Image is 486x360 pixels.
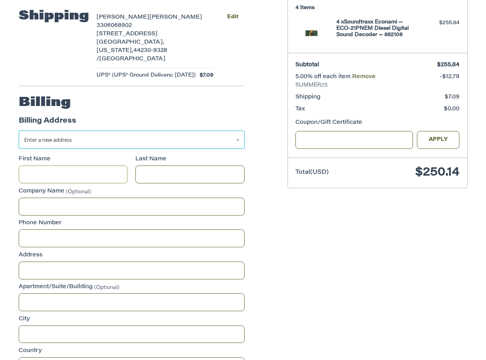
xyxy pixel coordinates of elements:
[96,71,196,79] span: UPS® (UPS® Ground Delivers: [DATE])
[96,40,164,45] span: [GEOGRAPHIC_DATA],
[440,74,459,80] span: -$12.79
[19,251,245,260] label: Address
[19,131,245,149] a: Enter or select a different address
[19,155,128,164] label: First Name
[415,167,459,179] span: $250.14
[24,136,72,143] span: Enter a new address
[19,95,71,111] h2: Billing
[295,62,319,68] span: Subtotal
[352,74,376,80] a: Remove
[96,48,167,62] span: 44230-9328 /
[418,19,459,27] div: $255.84
[94,285,120,290] small: (Optional)
[149,15,202,20] span: [PERSON_NAME]
[445,94,459,100] span: $7.09
[336,19,417,39] h4: 4 x Soundtraxx Econami ~ ECO-21PNEM Diesel Digital Sound Decoder ~ 882106
[96,15,149,20] span: [PERSON_NAME]
[66,189,91,194] small: (Optional)
[221,12,245,23] button: Edit
[96,48,133,54] span: [US_STATE],
[444,106,459,112] span: $0.00
[295,94,320,100] span: Shipping
[295,119,459,127] div: Coupon/Gift Certificate
[99,56,166,62] span: [GEOGRAPHIC_DATA]
[19,347,245,355] label: Country
[19,219,245,227] label: Phone Number
[295,81,459,89] span: SUMMER25
[135,155,245,164] label: Last Name
[19,8,89,24] h2: Shipping
[295,74,352,80] span: 5.00% off each item
[96,31,158,37] span: [STREET_ADDRESS]
[295,106,305,112] span: Tax
[295,5,459,11] h3: 4 Items
[196,71,213,79] span: $7.09
[19,315,245,323] label: City
[437,62,459,68] span: $255.84
[19,116,76,131] legend: Billing Address
[19,187,245,196] label: Company Name
[417,131,460,149] button: Apply
[295,131,413,149] input: Gift Certificate or Coupon Code
[19,283,245,291] label: Apartment/Suite/Building
[295,169,329,175] span: Total (USD)
[96,23,132,29] span: 3306068902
